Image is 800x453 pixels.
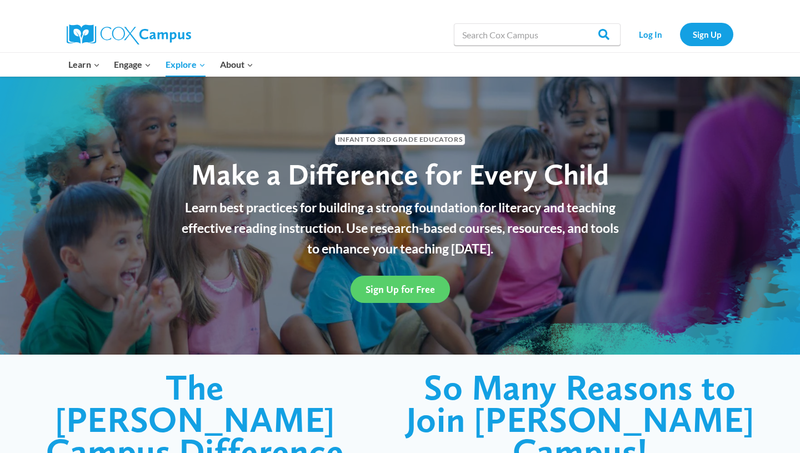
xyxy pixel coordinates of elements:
[67,24,191,44] img: Cox Campus
[626,23,733,46] nav: Secondary Navigation
[335,134,465,145] span: Infant to 3rd Grade Educators
[680,23,733,46] a: Sign Up
[366,283,435,295] span: Sign Up for Free
[220,57,253,72] span: About
[166,57,206,72] span: Explore
[175,197,625,258] p: Learn best practices for building a strong foundation for literacy and teaching effective reading...
[61,53,260,76] nav: Primary Navigation
[68,57,100,72] span: Learn
[454,23,621,46] input: Search Cox Campus
[191,157,609,192] span: Make a Difference for Every Child
[114,57,151,72] span: Engage
[626,23,674,46] a: Log In
[351,276,450,303] a: Sign Up for Free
